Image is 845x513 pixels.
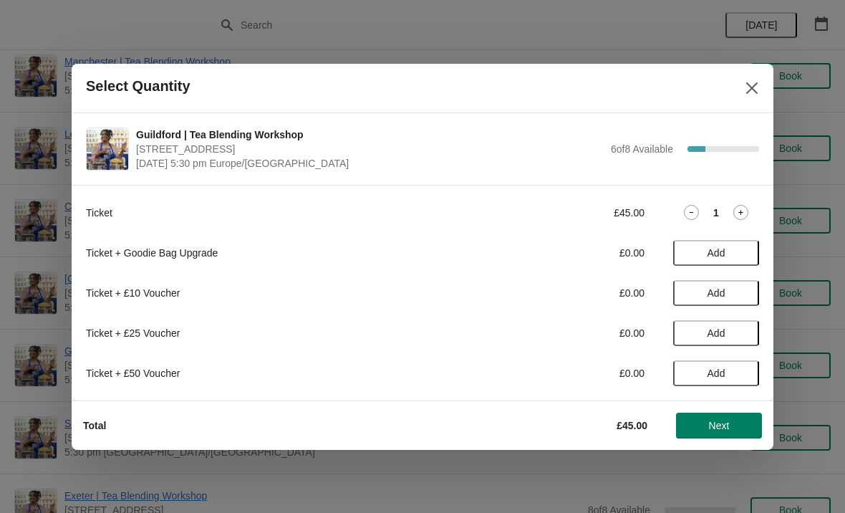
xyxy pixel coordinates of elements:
img: Guildford | Tea Blending Workshop | 5 Market Street, Guildford, GU1 4LB | November 9 | 5:30 pm Eu... [87,128,128,170]
span: Guildford | Tea Blending Workshop [136,128,604,142]
span: [DATE] 5:30 pm Europe/[GEOGRAPHIC_DATA] [136,156,604,171]
strong: Total [83,420,106,431]
span: Add [708,327,725,339]
div: £0.00 [512,286,644,300]
div: Ticket + £50 Voucher [86,366,483,380]
span: 6 of 8 Available [611,143,673,155]
div: £0.00 [512,246,644,260]
button: Add [673,320,759,346]
span: Add [708,247,725,259]
span: Next [709,420,730,431]
div: £0.00 [512,366,644,380]
div: £45.00 [512,206,644,220]
span: [STREET_ADDRESS] [136,142,604,156]
div: Ticket + £10 Voucher [86,286,483,300]
button: Add [673,360,759,386]
span: Add [708,287,725,299]
button: Add [673,240,759,266]
button: Next [676,413,762,438]
button: Add [673,280,759,306]
div: Ticket + £25 Voucher [86,326,483,340]
div: Ticket [86,206,483,220]
strong: 1 [713,206,719,220]
div: Ticket + Goodie Bag Upgrade [86,246,483,260]
div: £0.00 [512,326,644,340]
h2: Select Quantity [86,78,190,95]
span: Add [708,368,725,379]
button: Close [739,75,765,101]
strong: £45.00 [617,420,647,431]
